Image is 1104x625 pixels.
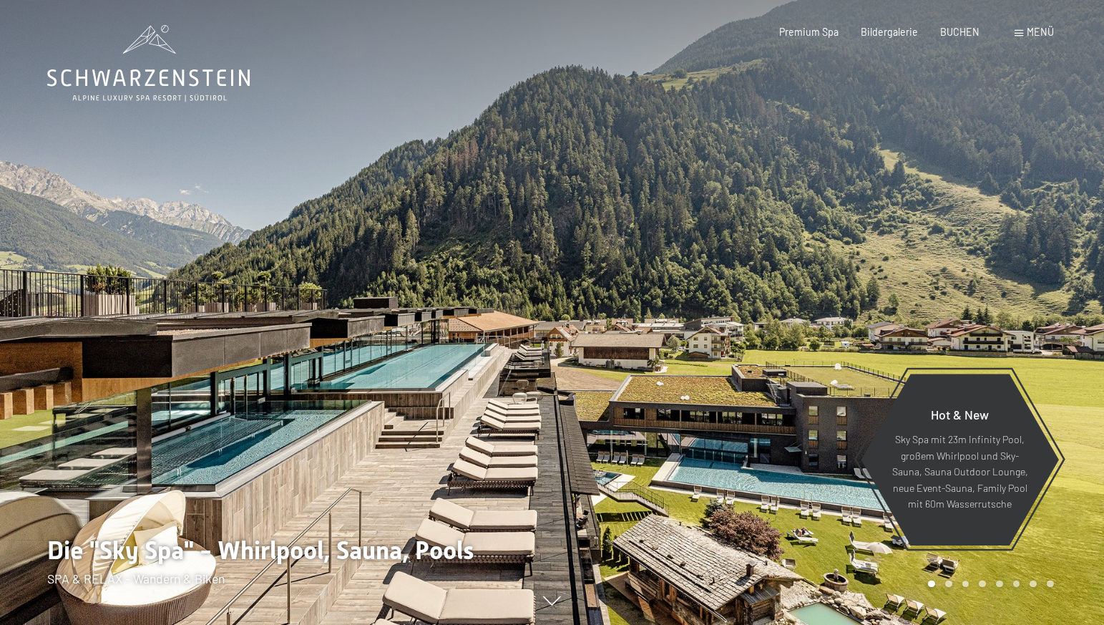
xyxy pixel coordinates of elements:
a: Bildergalerie [861,26,918,38]
div: Carousel Page 5 [996,581,1003,588]
div: Carousel Page 4 [979,581,986,588]
div: Carousel Page 6 [1013,581,1020,588]
div: Carousel Page 2 [945,581,952,588]
div: Carousel Page 7 [1030,581,1037,588]
span: Menü [1027,26,1054,38]
div: Carousel Page 8 [1047,581,1054,588]
div: Carousel Page 1 (Current Slide) [928,581,935,588]
p: Sky Spa mit 23m Infinity Pool, großem Whirlpool und Sky-Sauna, Sauna Outdoor Lounge, neue Event-S... [891,432,1028,513]
div: Carousel Page 3 [962,581,969,588]
div: Carousel Pagination [923,581,1053,588]
a: BUCHEN [940,26,980,38]
span: Hot & New [931,407,989,422]
a: Premium Spa [779,26,839,38]
a: Hot & New Sky Spa mit 23m Infinity Pool, großem Whirlpool und Sky-Sauna, Sauna Outdoor Lounge, ne... [860,373,1060,546]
